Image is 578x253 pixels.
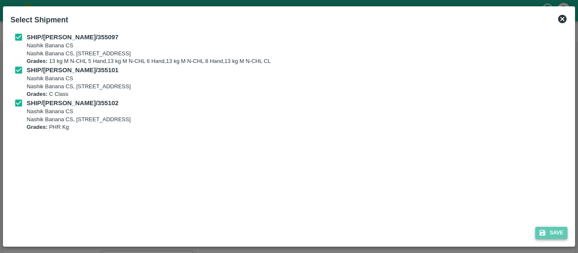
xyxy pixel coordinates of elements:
[27,42,271,50] p: Nashik Banana CS
[27,108,131,116] p: Nashik Banana CS
[27,57,271,65] p: 13 kg M N-CHL 5 Hand,13 kg M N-CHL 6 Hand,13 kg M N-CHL 8 Hand,13 kg M N-CHL CL
[27,116,131,124] p: Nashik Banana CS, [STREET_ADDRESS]
[11,16,68,24] b: Select Shipment
[27,100,118,106] b: SHIP/[PERSON_NAME]/355102
[27,91,47,97] b: Grades:
[27,83,131,91] p: Nashik Banana CS, [STREET_ADDRESS]
[27,124,47,130] b: Grades:
[27,123,131,131] p: PHR Kg
[27,67,118,73] b: SHIP/[PERSON_NAME]/355101
[27,75,131,83] p: Nashik Banana CS
[27,58,47,64] b: Grades:
[535,227,567,239] button: Save
[27,50,271,58] p: Nashik Banana CS, [STREET_ADDRESS]
[27,34,118,41] b: SHIP/[PERSON_NAME]/355097
[27,90,131,98] p: C Class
